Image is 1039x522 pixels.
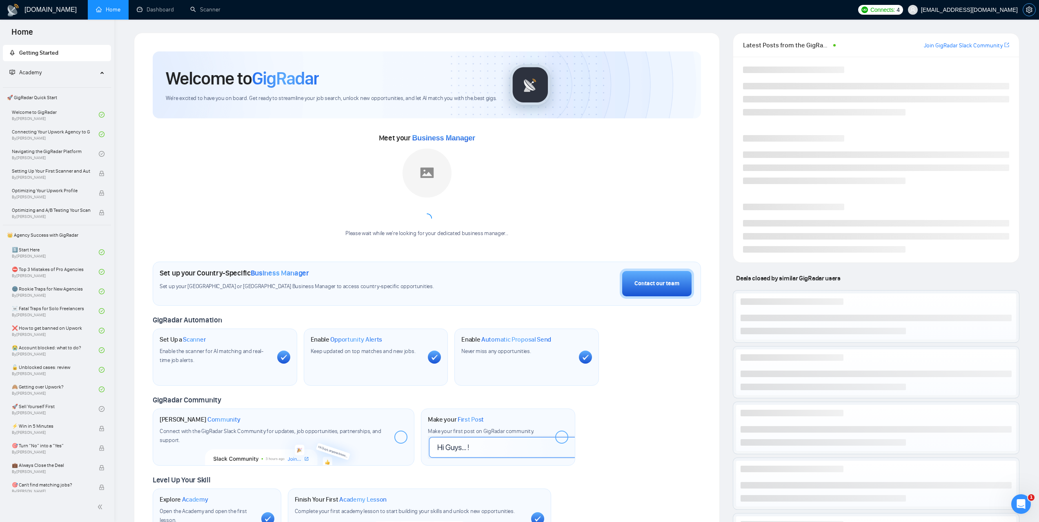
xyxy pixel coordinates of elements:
button: setting [1023,3,1036,16]
span: check-circle [99,308,105,314]
span: user [910,7,916,13]
span: By [PERSON_NAME] [12,195,90,200]
span: check-circle [99,328,105,333]
span: lock [99,465,105,471]
h1: Make your [428,415,484,424]
span: We're excited to have you on board. Get ready to streamline your job search, unlock new opportuni... [166,95,497,102]
span: By [PERSON_NAME] [12,430,90,435]
a: Join GigRadar Slack Community [924,41,1003,50]
span: 🎯 Turn “No” into a “Yes” [12,442,90,450]
a: 🌚 Rookie Traps for New AgenciesBy[PERSON_NAME] [12,282,99,300]
span: GigRadar [252,67,319,89]
span: rocket [9,50,15,56]
a: 🚀 Sell Yourself FirstBy[PERSON_NAME] [12,400,99,418]
span: Deals closed by similar GigRadar users [733,271,843,285]
span: Setting Up Your First Scanner and Auto-Bidder [12,167,90,175]
span: 🎯 Can't find matching jobs? [12,481,90,489]
span: lock [99,210,105,215]
span: Connect with the GigRadar Slack Community for updates, job opportunities, partnerships, and support. [160,428,381,444]
span: check-circle [99,131,105,137]
span: By [PERSON_NAME] [12,489,90,494]
span: Never miss any opportunities. [461,348,531,355]
span: check-circle [99,289,105,294]
span: Optimizing and A/B Testing Your Scanner for Better Results [12,206,90,214]
span: Latest Posts from the GigRadar Community [743,40,830,50]
a: dashboardDashboard [137,6,174,13]
li: Getting Started [3,45,111,61]
span: export [1004,42,1009,48]
div: Please wait while we're looking for your dedicated business manager... [340,230,513,238]
img: placeholder.png [403,149,452,198]
h1: Enable [311,335,383,344]
a: 🔓 Unblocked cases: reviewBy[PERSON_NAME] [12,361,99,379]
h1: Finish Your First [295,495,387,504]
span: Complete your first academy lesson to start building your skills and unlock new opportunities. [295,508,515,515]
span: Business Manager [412,134,475,142]
span: ⚡ Win in 5 Minutes [12,422,90,430]
a: 🙈 Getting over Upwork?By[PERSON_NAME] [12,380,99,398]
a: setting [1023,7,1036,13]
span: Keep updated on top matches and new jobs. [311,348,416,355]
a: 1️⃣ Start HereBy[PERSON_NAME] [12,243,99,261]
a: searchScanner [190,6,220,13]
img: gigradar-logo.png [510,64,551,105]
span: check-circle [99,387,105,392]
span: lock [99,445,105,451]
span: check-circle [99,151,105,157]
span: By [PERSON_NAME] [12,469,90,474]
span: setting [1023,7,1035,13]
h1: Explore [160,495,208,504]
span: check-circle [99,249,105,255]
a: export [1004,41,1009,49]
span: check-circle [99,347,105,353]
span: check-circle [99,367,105,373]
span: Optimizing Your Upwork Profile [12,187,90,195]
iframe: Intercom live chat [1011,494,1031,514]
h1: Enable [461,335,551,344]
span: Academy [9,69,42,76]
span: Academy [19,69,42,76]
a: homeHome [96,6,120,13]
span: Academy Lesson [339,495,387,504]
span: fund-projection-screen [9,69,15,75]
span: GigRadar Automation [153,315,222,324]
span: Home [5,26,40,43]
a: ☠️ Fatal Traps for Solo FreelancersBy[PERSON_NAME] [12,302,99,320]
span: check-circle [99,406,105,412]
span: 💼 Always Close the Deal [12,461,90,469]
span: Automatic Proposal Send [481,335,551,344]
img: logo [7,4,20,17]
span: lock [99,190,105,196]
span: lock [99,171,105,176]
a: 😭 Account blocked: what to do?By[PERSON_NAME] [12,341,99,359]
span: Business Manager [251,269,309,278]
span: 🚀 GigRadar Quick Start [4,89,110,106]
span: By [PERSON_NAME] [12,175,90,180]
button: Contact our team [620,269,694,299]
a: Welcome to GigRadarBy[PERSON_NAME] [12,106,99,124]
span: By [PERSON_NAME] [12,450,90,455]
span: 1 [1028,494,1035,501]
span: loading [421,212,433,224]
span: Level Up Your Skill [153,475,210,484]
a: ⛔ Top 3 Mistakes of Pro AgenciesBy[PERSON_NAME] [12,263,99,281]
span: Set up your [GEOGRAPHIC_DATA] or [GEOGRAPHIC_DATA] Business Manager to access country-specific op... [160,283,481,291]
span: 4 [897,5,900,14]
span: By [PERSON_NAME] [12,214,90,219]
span: check-circle [99,112,105,118]
span: GigRadar Community [153,395,221,404]
h1: Welcome to [166,67,319,89]
span: lock [99,484,105,490]
span: lock [99,426,105,431]
img: upwork-logo.png [861,7,868,13]
span: Connects: [870,5,895,14]
span: Opportunity Alerts [330,335,382,344]
span: Make your first post on GigRadar community. [428,428,534,435]
span: Enable the scanner for AI matching and real-time job alerts. [160,348,263,364]
span: Scanner [183,335,206,344]
span: Getting Started [19,49,58,56]
span: 👑 Agency Success with GigRadar [4,227,110,243]
a: ❌ How to get banned on UpworkBy[PERSON_NAME] [12,322,99,340]
span: Meet your [379,133,475,142]
h1: Set up your Country-Specific [160,269,309,278]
